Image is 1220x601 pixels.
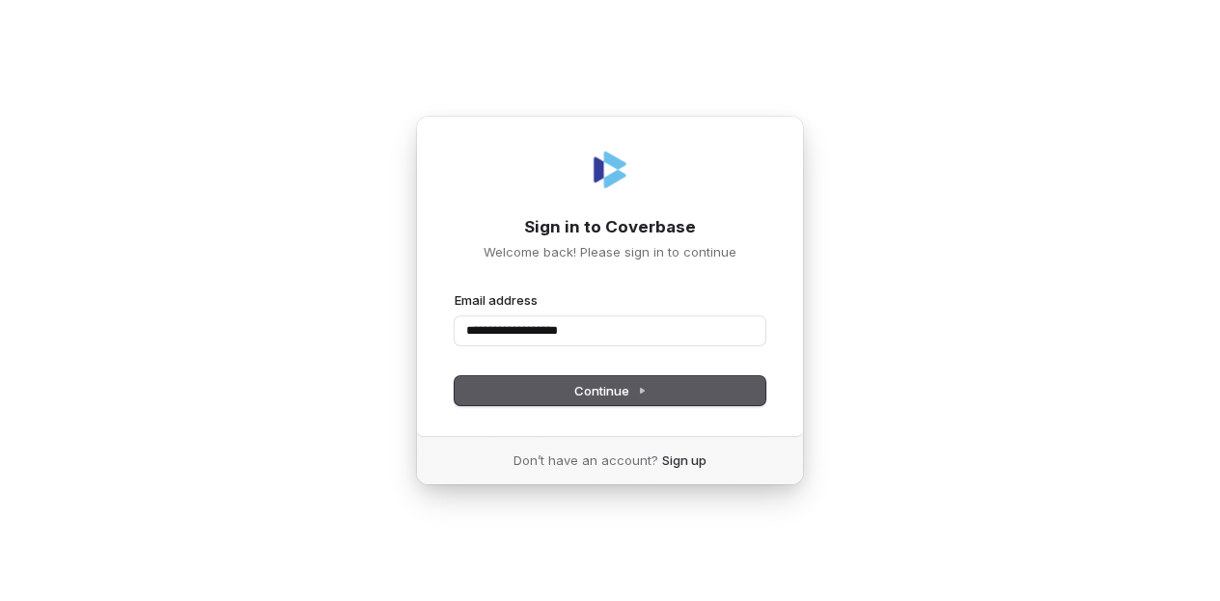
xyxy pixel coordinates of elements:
span: Don’t have an account? [513,451,658,469]
img: Coverbase [587,147,633,193]
a: Sign up [662,451,707,469]
p: Welcome back! Please sign in to continue [455,243,765,260]
button: Continue [455,376,765,405]
label: Email address [455,291,538,309]
h1: Sign in to Coverbase [455,216,765,239]
span: Continue [574,382,647,399]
